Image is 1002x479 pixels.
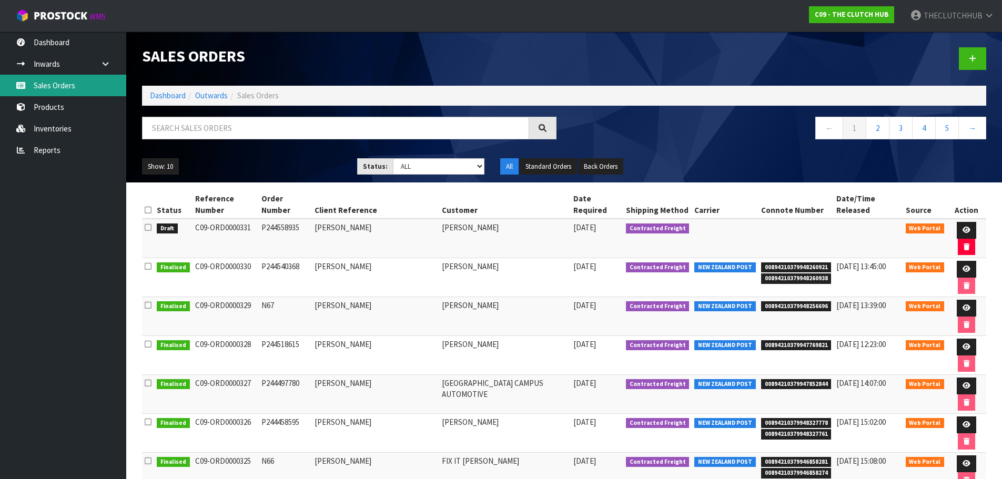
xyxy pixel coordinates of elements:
[626,418,690,429] span: Contracted Freight
[906,301,945,312] span: Web Portal
[193,219,259,258] td: C09-ORD0000331
[150,90,186,100] a: Dashboard
[573,378,596,388] span: [DATE]
[573,222,596,232] span: [DATE]
[439,219,570,258] td: [PERSON_NAME]
[889,117,913,139] a: 3
[843,117,866,139] a: 1
[912,117,936,139] a: 4
[312,336,440,375] td: [PERSON_NAME]
[623,190,692,219] th: Shipping Method
[903,190,947,219] th: Source
[758,190,834,219] th: Connote Number
[836,456,886,466] span: [DATE] 15:08:00
[142,158,179,175] button: Show: 10
[836,417,886,427] span: [DATE] 15:02:00
[193,297,259,336] td: C09-ORD0000329
[312,414,440,453] td: [PERSON_NAME]
[694,301,756,312] span: NEW ZEALAND POST
[439,414,570,453] td: [PERSON_NAME]
[761,457,832,467] span: 00894210379946858281
[312,258,440,297] td: [PERSON_NAME]
[439,375,570,414] td: [GEOGRAPHIC_DATA] CAMPUS AUTOMOTIVE
[572,117,987,142] nav: Page navigation
[157,418,190,429] span: Finalised
[626,340,690,351] span: Contracted Freight
[626,301,690,312] span: Contracted Freight
[312,297,440,336] td: [PERSON_NAME]
[89,12,106,22] small: WMS
[259,414,312,453] td: P244458595
[836,378,886,388] span: [DATE] 14:07:00
[626,223,690,234] span: Contracted Freight
[626,262,690,273] span: Contracted Freight
[571,190,623,219] th: Date Required
[573,339,596,349] span: [DATE]
[312,219,440,258] td: [PERSON_NAME]
[578,158,623,175] button: Back Orders
[694,340,756,351] span: NEW ZEALAND POST
[761,418,832,429] span: 00894210379948327778
[761,379,832,390] span: 00894210379947852844
[157,457,190,467] span: Finalised
[906,418,945,429] span: Web Portal
[626,379,690,390] span: Contracted Freight
[154,190,193,219] th: Status
[866,117,889,139] a: 2
[259,375,312,414] td: P244497780
[193,336,259,375] td: C09-ORD0000328
[439,258,570,297] td: [PERSON_NAME]
[815,117,843,139] a: ←
[924,11,983,21] span: THECLUTCHHUB
[694,262,756,273] span: NEW ZEALAND POST
[958,117,986,139] a: →
[312,375,440,414] td: [PERSON_NAME]
[761,429,832,440] span: 00894210379948327761
[761,468,832,478] span: 00894210379946858274
[692,190,758,219] th: Carrier
[237,90,279,100] span: Sales Orders
[935,117,959,139] a: 5
[142,47,556,65] h1: Sales Orders
[439,190,570,219] th: Customer
[193,375,259,414] td: C09-ORD0000327
[500,158,519,175] button: All
[761,340,832,351] span: 00894210379947769821
[195,90,228,100] a: Outwards
[836,261,886,271] span: [DATE] 13:45:00
[834,190,903,219] th: Date/Time Released
[694,418,756,429] span: NEW ZEALAND POST
[906,262,945,273] span: Web Portal
[193,258,259,297] td: C09-ORD0000330
[906,223,945,234] span: Web Portal
[761,262,832,273] span: 00894210379948260921
[836,339,886,349] span: [DATE] 12:23:00
[259,258,312,297] td: P244540368
[439,336,570,375] td: [PERSON_NAME]
[259,219,312,258] td: P244558935
[157,379,190,390] span: Finalised
[761,273,832,284] span: 00894210379948260938
[906,379,945,390] span: Web Portal
[694,379,756,390] span: NEW ZEALAND POST
[16,9,29,22] img: cube-alt.png
[626,457,690,467] span: Contracted Freight
[259,190,312,219] th: Order Number
[906,457,945,467] span: Web Portal
[815,10,888,19] strong: C09 - THE CLUTCH HUB
[573,417,596,427] span: [DATE]
[947,190,986,219] th: Action
[363,162,388,171] strong: Status:
[439,297,570,336] td: [PERSON_NAME]
[312,190,440,219] th: Client Reference
[193,414,259,453] td: C09-ORD0000326
[259,297,312,336] td: N67
[761,301,832,312] span: 00894210379948256696
[520,158,577,175] button: Standard Orders
[906,340,945,351] span: Web Portal
[573,300,596,310] span: [DATE]
[694,457,756,467] span: NEW ZEALAND POST
[157,340,190,351] span: Finalised
[573,456,596,466] span: [DATE]
[157,223,178,234] span: Draft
